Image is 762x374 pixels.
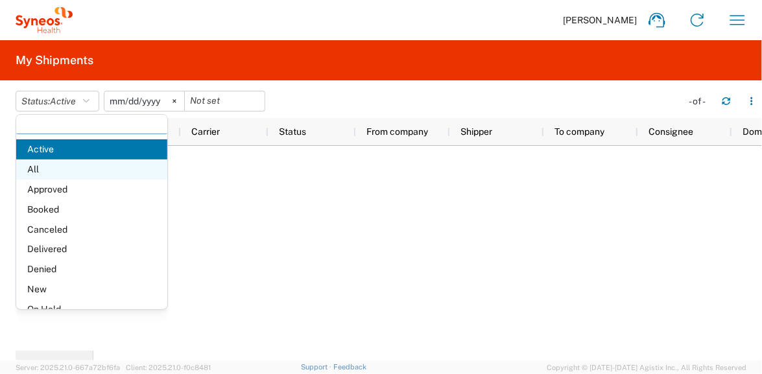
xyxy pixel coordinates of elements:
span: Approved [16,180,167,200]
span: Active [16,139,167,159]
span: Server: 2025.21.0-667a72bf6fa [16,364,120,371]
span: Carrier [191,126,220,137]
span: Canceled [16,220,167,240]
span: [PERSON_NAME] [563,14,637,26]
h2: My Shipments [16,53,93,68]
span: To company [554,126,604,137]
div: - of - [689,95,711,107]
button: Status:Active [16,91,99,111]
span: Denied [16,259,167,279]
span: Active [50,96,76,106]
span: Shipper [460,126,492,137]
span: Status [279,126,306,137]
span: Client: 2025.21.0-f0c8481 [126,364,211,371]
span: Booked [16,200,167,220]
a: Support [301,363,333,371]
span: New [16,279,167,299]
span: From company [366,126,428,137]
span: Consignee [649,126,693,137]
a: Feedback [333,363,366,371]
span: Delivered [16,239,167,259]
input: Not set [104,91,184,111]
span: All [16,159,167,180]
span: Copyright © [DATE]-[DATE] Agistix Inc., All Rights Reserved [547,362,746,373]
input: Not set [185,91,265,111]
span: On Hold [16,299,167,320]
